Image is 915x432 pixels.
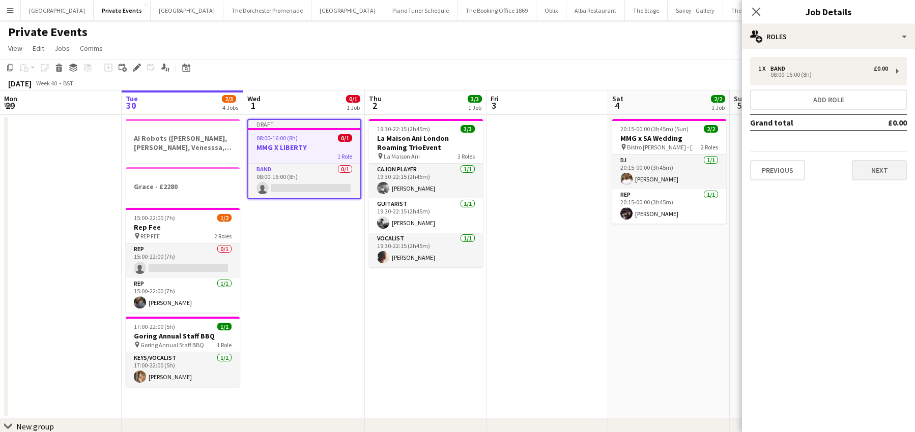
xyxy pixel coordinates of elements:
button: Piano Tuner Schedule [384,1,457,20]
span: 20:15-00:00 (3h45m) (Sun) [620,125,689,133]
span: 2/3 [222,95,236,103]
span: 5 [732,100,746,111]
span: Sat [612,94,623,103]
span: 2/2 [704,125,718,133]
span: 2 Roles [214,232,232,240]
span: 1 Role [217,341,232,349]
app-job-card: 17:00-22:00 (5h)1/1Goring Annual Staff BBQ Goring Annual Staff BBQ1 RoleKeys/Vocalist1/117:00-22:... [126,317,240,387]
div: Draft [248,120,360,128]
span: 08:00-16:00 (8h) [256,134,298,142]
span: 1/1 [217,323,232,330]
span: 1 Role [337,152,352,160]
button: [GEOGRAPHIC_DATA] [151,1,223,20]
span: 3/3 [468,95,482,103]
span: 2/2 [711,95,725,103]
app-card-role: Cajon Player1/119:30-22:15 (2h45m)[PERSON_NAME] [369,164,483,198]
span: Week 40 [34,79,59,87]
button: [GEOGRAPHIC_DATA] [311,1,384,20]
span: 29 [3,100,17,111]
span: 2 [367,100,382,111]
span: 15:00-22:00 (7h) [134,214,175,222]
app-job-card: 19:30-22:15 (2h45m)3/3La Maison Ani London Roaming TrioEvent La Maison Ani3 RolesCajon Player1/11... [369,119,483,267]
a: Edit [28,42,48,55]
div: £0.00 [874,65,888,72]
h3: MMG x SA Wedding [612,134,726,143]
span: 0/1 [346,95,360,103]
h3: La Maison Ani London Roaming TrioEvent [369,134,483,152]
span: 3 Roles [457,152,475,160]
span: Thu [369,94,382,103]
app-card-role: DJ1/120:15-00:00 (3h45m)[PERSON_NAME] [612,155,726,189]
div: [DATE] [8,78,32,88]
app-job-card: 15:00-22:00 (7h)1/2Rep Fee REP FEE2 RolesRep0/115:00-22:00 (7h) Rep1/115:00-22:00 (7h)[PERSON_NAME] [126,208,240,313]
span: 4 [611,100,623,111]
h3: Job Details [742,5,915,18]
app-card-role: Vocalist1/119:30-22:15 (2h45m)[PERSON_NAME] [369,233,483,267]
td: £0.00 [859,114,907,131]
h3: MMG X LIBERTY [248,143,360,152]
td: Grand total [750,114,859,131]
button: Add role [750,89,907,110]
button: The Stage [625,1,668,20]
span: La Maison Ani [384,152,420,160]
span: 17:00-22:00 (5h) [134,323,175,330]
span: Wed [247,94,261,103]
div: New group [16,421,54,431]
span: 0/1 [338,134,352,142]
h3: AI Robots ([PERSON_NAME], [PERSON_NAME], Venesssa, [PERSON_NAME]) £300 per person [126,134,240,152]
span: Bistro [PERSON_NAME] - [GEOGRAPHIC_DATA] [627,143,701,151]
app-card-role: Keys/Vocalist1/117:00-22:00 (5h)[PERSON_NAME] [126,352,240,387]
span: View [8,44,22,53]
button: Private Events [94,1,151,20]
button: The Dorchester - Vesper Bar [723,1,811,20]
app-card-role: Band0/108:00-16:00 (8h) [248,164,360,198]
span: Fri [491,94,499,103]
button: Oblix [536,1,566,20]
app-job-card: Draft08:00-16:00 (8h)0/1MMG X LIBERTY1 RoleBand0/108:00-16:00 (8h) [247,119,361,199]
span: Jobs [54,44,70,53]
span: 3 [489,100,499,111]
h3: Rep Fee [126,223,240,232]
div: 1 x [758,65,770,72]
span: Mon [4,94,17,103]
a: Jobs [50,42,74,55]
h1: Private Events [8,24,88,40]
div: 1 Job [347,104,360,111]
span: Goring Annual Staff BBQ [140,341,204,349]
span: REP FEE [140,232,160,240]
app-job-card: 20:15-00:00 (3h45m) (Sun)2/2MMG x SA Wedding Bistro [PERSON_NAME] - [GEOGRAPHIC_DATA]2 RolesDJ1/1... [612,119,726,224]
app-card-role: Rep0/115:00-22:00 (7h) [126,243,240,278]
button: Previous [750,160,805,180]
app-card-role: Guitarist1/119:30-22:15 (2h45m)[PERSON_NAME] [369,198,483,233]
button: Next [852,160,907,180]
div: Grace - £2280 [126,167,240,204]
button: [GEOGRAPHIC_DATA] [21,1,94,20]
a: View [4,42,26,55]
app-card-role: Rep1/120:15-00:00 (3h45m)[PERSON_NAME] [612,189,726,224]
span: 30 [124,100,138,111]
div: 08:00-16:00 (8h) [758,72,888,77]
button: Savoy - Gallery [668,1,723,20]
button: The Dorchester Promenade [223,1,311,20]
div: Band [770,65,789,72]
span: Sun [734,94,746,103]
h3: Grace - £2280 [126,182,240,191]
div: 4 Jobs [222,104,238,111]
span: Comms [80,44,103,53]
div: 1 Job [468,104,481,111]
h3: Goring Annual Staff BBQ [126,331,240,341]
span: 2 Roles [701,143,718,151]
app-job-card: AI Robots ([PERSON_NAME], [PERSON_NAME], Venesssa, [PERSON_NAME]) £300 per person [126,119,240,163]
span: 1/2 [217,214,232,222]
span: Edit [33,44,44,53]
span: 1 [246,100,261,111]
div: 1 Job [711,104,725,111]
button: Alba Restaurant [566,1,625,20]
span: 3/3 [461,125,475,133]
